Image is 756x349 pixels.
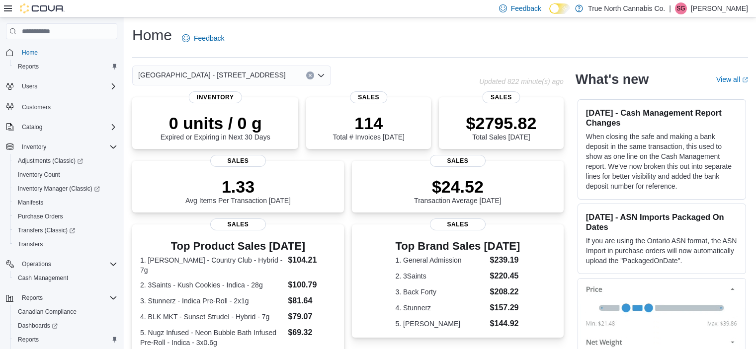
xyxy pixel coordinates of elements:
[10,154,121,168] a: Adjustments (Classic)
[430,218,486,230] span: Sales
[669,2,671,14] p: |
[194,33,224,43] span: Feedback
[18,322,58,330] span: Dashboards
[10,223,121,237] a: Transfers (Classic)
[14,320,62,332] a: Dashboards
[189,91,242,103] span: Inventory
[14,197,117,209] span: Manifests
[466,113,537,141] div: Total Sales [DATE]
[18,121,117,133] span: Catalog
[14,306,117,318] span: Canadian Compliance
[18,100,117,113] span: Customers
[396,303,486,313] dt: 4. Stunnerz
[18,121,46,133] button: Catalog
[742,77,748,83] svg: External link
[18,336,39,344] span: Reports
[317,71,325,79] button: Open list of options
[18,157,83,165] span: Adjustments (Classic)
[18,46,117,59] span: Home
[676,2,685,14] span: SG
[140,296,284,306] dt: 3. Stunnerz - Indica Pre-Roll - 2x1g
[2,257,121,271] button: Operations
[18,80,117,92] span: Users
[2,45,121,60] button: Home
[140,328,284,348] dt: 5. Nugz Infused - Neon Bubble Bath Infused Pre-Roll - Indica - 3x0.6g
[18,185,100,193] span: Inventory Manager (Classic)
[10,237,121,251] button: Transfers
[396,255,486,265] dt: 1. General Admission
[14,169,64,181] a: Inventory Count
[2,99,121,114] button: Customers
[14,197,47,209] a: Manifests
[2,79,121,93] button: Users
[414,177,502,205] div: Transaction Average [DATE]
[18,308,77,316] span: Canadian Compliance
[586,132,738,191] p: When closing the safe and making a bank deposit in the same transaction, this used to show as one...
[10,333,121,347] button: Reports
[18,101,55,113] a: Customers
[22,82,37,90] span: Users
[288,279,336,291] dd: $100.79
[18,141,50,153] button: Inventory
[18,63,39,70] span: Reports
[430,155,486,167] span: Sales
[14,224,79,236] a: Transfers (Classic)
[18,171,60,179] span: Inventory Count
[10,168,121,182] button: Inventory Count
[288,254,336,266] dd: $104.21
[22,294,43,302] span: Reports
[18,80,41,92] button: Users
[490,254,520,266] dd: $239.19
[18,226,75,234] span: Transfers (Classic)
[18,292,47,304] button: Reports
[140,240,336,252] h3: Top Product Sales [DATE]
[185,177,291,205] div: Avg Items Per Transaction [DATE]
[140,255,284,275] dt: 1. [PERSON_NAME] - Country Club - Hybrid - 7g
[14,238,117,250] span: Transfers
[14,183,104,195] a: Inventory Manager (Classic)
[18,240,43,248] span: Transfers
[675,2,687,14] div: Sam Grenier
[466,113,537,133] p: $2795.82
[588,2,665,14] p: True North Cannabis Co.
[586,236,738,266] p: If you are using the Ontario ASN format, the ASN Import in purchase orders will now automatically...
[22,143,46,151] span: Inventory
[14,334,117,346] span: Reports
[10,305,121,319] button: Canadian Compliance
[14,306,81,318] a: Canadian Compliance
[396,240,520,252] h3: Top Brand Sales [DATE]
[511,3,541,13] span: Feedback
[586,108,738,128] h3: [DATE] - Cash Management Report Changes
[10,271,121,285] button: Cash Management
[490,302,520,314] dd: $157.29
[14,61,43,72] a: Reports
[350,91,387,103] span: Sales
[490,270,520,282] dd: $220.45
[14,334,43,346] a: Reports
[132,25,172,45] h1: Home
[288,311,336,323] dd: $79.07
[18,292,117,304] span: Reports
[18,258,117,270] span: Operations
[483,91,520,103] span: Sales
[691,2,748,14] p: [PERSON_NAME]
[210,155,266,167] span: Sales
[333,113,404,141] div: Total # Invoices [DATE]
[18,258,55,270] button: Operations
[140,280,284,290] dt: 2. 3Saints - Kush Cookies - Indica - 28g
[22,123,42,131] span: Catalog
[576,71,649,87] h2: What's new
[178,28,228,48] a: Feedback
[396,287,486,297] dt: 3. Back Forty
[161,113,270,141] div: Expired or Expiring in Next 30 Days
[210,218,266,230] span: Sales
[22,49,38,57] span: Home
[2,120,121,134] button: Catalog
[716,75,748,83] a: View allExternal link
[333,113,404,133] p: 114
[479,77,564,85] p: Updated 822 minute(s) ago
[22,260,51,268] span: Operations
[549,3,570,14] input: Dark Mode
[10,319,121,333] a: Dashboards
